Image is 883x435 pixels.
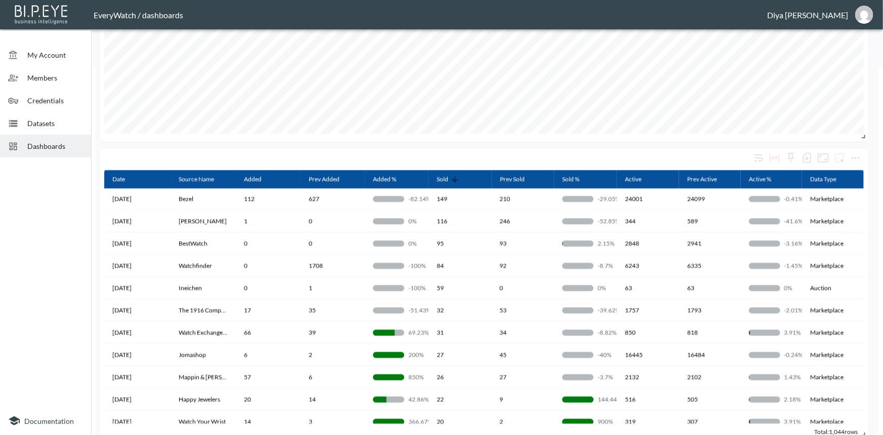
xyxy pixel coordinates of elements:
div: -40/100 (-40%) [562,350,609,359]
span: Prev Active [687,173,730,185]
button: more [848,150,864,166]
p: 0% [408,239,438,248]
div: -39.62/100 (-39.62%) [562,306,609,314]
th: 66 [236,322,301,344]
div: # Overall Source Details [107,153,750,163]
p: -82.14% [408,194,438,203]
th: 2 [301,344,365,366]
p: 42.86% [408,395,438,404]
th: 246 [492,210,555,232]
th: 84 [429,255,492,277]
div: Sold [437,173,448,185]
div: -52.85/100 (-52.85%) [562,217,609,225]
th: Marketplace [802,411,864,433]
span: Datasets [27,118,83,129]
th: 2025-09-27 [104,255,171,277]
th: Bezel [171,188,236,210]
th: 0 [236,277,301,299]
th: 505 [679,388,741,411]
div: Prev Sold [500,173,525,185]
th: 93 [492,232,555,255]
th: 516 [617,388,679,411]
div: Diya [PERSON_NAME] [767,10,848,20]
div: 2.15/100 (2.15%) [562,239,609,248]
th: 2025-09-27 [104,388,171,411]
img: a8099f9e021af5dd6201337a867d9ae6 [855,6,873,24]
p: -51.43% [408,306,438,314]
th: 32 [429,299,492,322]
th: 850 [617,322,679,344]
th: 22 [429,388,492,411]
th: Marketplace [802,322,864,344]
th: 16445 [617,344,679,366]
div: 42.86/100 (42.86%) [373,395,421,404]
a: Documentation [8,415,83,427]
th: 2025-09-27 [104,232,171,255]
img: bipeye-logo [13,3,71,25]
th: 1 [301,277,365,299]
th: 26 [429,366,492,388]
span: Sold [437,173,461,185]
th: 818 [679,322,741,344]
th: 59 [429,277,492,299]
div: Sold % [562,173,579,185]
th: 2025-09-27 [104,411,171,433]
th: 6243 [617,255,679,277]
button: more [831,150,848,166]
p: -3.7% [598,373,627,381]
span: Dashboards [27,141,83,151]
div: 366.67/100 (366.67%) [373,417,421,426]
th: 1 [236,210,301,232]
div: Toggle table layout between fixed and auto (default: auto) [767,150,783,166]
span: Attach chart to a group [831,152,848,162]
th: Watchfinder [171,255,236,277]
span: Prev Sold [500,173,538,185]
span: Data Type [810,173,850,185]
p: -0.41% [784,194,814,203]
th: 17 [236,299,301,322]
div: 200/100 (200%) [373,350,421,359]
button: diya@everywatch.com [848,3,880,27]
div: EveryWatch / dashboards [94,10,767,20]
th: 14 [301,388,365,411]
div: Sticky left columns: 0 [783,150,799,166]
p: 0% [408,217,438,225]
span: Credentials [27,95,83,106]
div: -100/100 (-100%) [373,261,421,270]
p: -1.45% [784,261,814,270]
th: 35 [301,299,365,322]
button: Fullscreen [815,150,831,166]
span: My Account [27,50,83,60]
div: Data Type [810,173,836,185]
p: -40% [598,350,627,359]
p: 850% [408,373,438,381]
span: Added [244,173,275,185]
div: 2.18/100 (2.18%) [749,395,794,404]
div: Date [112,173,125,185]
p: 3.91% [784,417,814,426]
th: 9 [492,388,555,411]
th: 116 [429,210,492,232]
span: Members [27,72,83,83]
p: 900% [598,417,627,426]
th: 27 [429,344,492,366]
p: 0% [598,284,627,292]
th: 92 [492,255,555,277]
th: Marketplace [802,255,864,277]
th: 2025-09-27 [104,188,171,210]
th: 34 [492,322,555,344]
p: -52.85% [598,217,627,225]
div: Active % [749,173,771,185]
span: Date [112,173,138,185]
th: Auction [802,277,864,299]
p: 2.18% [784,395,814,404]
th: 0 [301,232,365,255]
th: 24001 [617,188,679,210]
p: -2.01% [784,306,814,314]
p: -0.24% [784,350,814,359]
th: Marketplace [802,210,864,232]
div: -0.24/100 (-0.24%) [749,350,794,359]
th: 63 [617,277,679,299]
div: 900/100 (900%) [562,417,609,426]
div: -3.7/100 (-3.7%) [562,373,609,381]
